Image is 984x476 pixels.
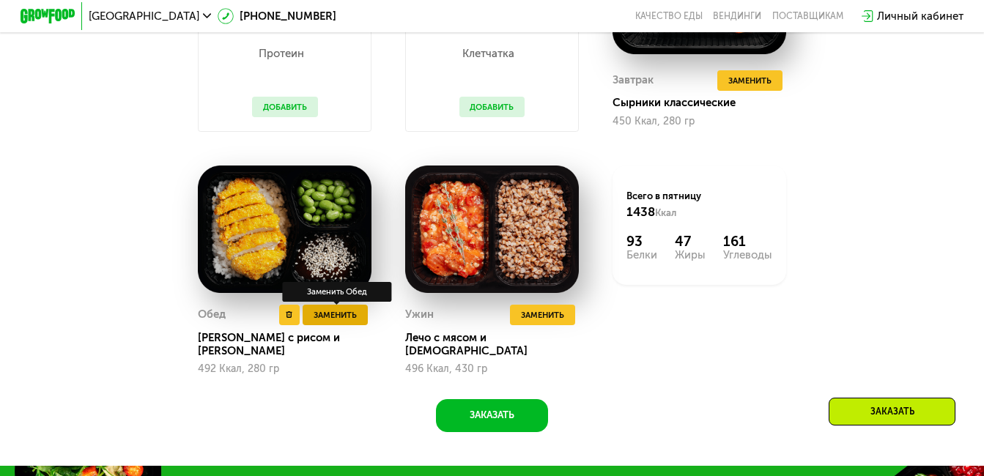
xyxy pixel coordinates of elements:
button: Заменить [303,305,368,325]
div: 492 Ккал, 280 гр [198,363,371,375]
div: Личный кабинет [877,8,963,24]
div: Лечо с мясом и [DEMOGRAPHIC_DATA] [405,331,589,358]
a: Качество еды [635,11,703,22]
span: 1438 [626,204,655,219]
div: Обед [198,305,226,325]
div: Заказать [829,398,955,425]
a: [PHONE_NUMBER] [218,8,336,24]
button: Добавить [459,97,525,117]
span: Ккал [655,207,676,218]
div: 496 Ккал, 430 гр [405,363,578,375]
span: [GEOGRAPHIC_DATA] [89,11,199,22]
button: Заменить [510,305,575,325]
div: Жиры [675,250,706,261]
div: Всего в пятницу [626,190,772,220]
a: Вендинги [713,11,761,22]
button: Заменить [717,70,783,91]
div: Сырники классические [613,96,796,110]
div: Ужин [405,305,434,325]
div: 93 [626,234,657,250]
div: Заменить Обед [282,282,391,301]
button: Добавить [252,97,318,117]
p: Клетчатка [459,48,519,59]
span: Заменить [728,74,772,88]
div: поставщикам [772,11,843,22]
div: 47 [675,234,706,250]
span: Заменить [521,308,564,322]
span: Заменить [314,308,357,322]
div: 161 [723,234,772,250]
button: Заказать [436,399,548,432]
div: Завтрак [613,70,654,91]
div: [PERSON_NAME] с рисом и [PERSON_NAME] [198,331,382,358]
div: Углеводы [723,250,772,261]
div: 450 Ккал, 280 гр [613,116,785,127]
p: Протеин [252,48,311,59]
div: Белки [626,250,657,261]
